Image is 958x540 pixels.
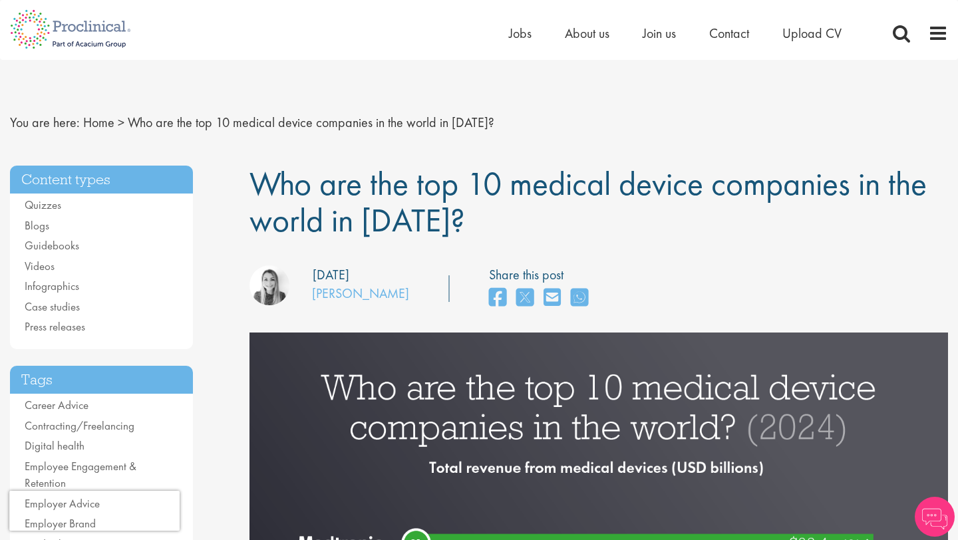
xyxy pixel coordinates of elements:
span: > [118,114,124,131]
a: Quizzes [25,198,61,212]
h3: Content types [10,166,193,194]
a: Contracting/Freelancing [25,418,134,433]
span: Who are the top 10 medical device companies in the world in [DATE]? [249,162,927,241]
a: Press releases [25,319,85,334]
h3: Tags [10,366,193,394]
a: Guidebooks [25,238,79,253]
a: Employee Engagement & Retention [25,459,136,491]
a: Infographics [25,279,79,293]
a: breadcrumb link [83,114,114,131]
a: Upload CV [782,25,842,42]
a: Digital health [25,438,84,453]
a: share on email [544,284,561,313]
a: About us [565,25,609,42]
div: [DATE] [313,265,349,285]
a: share on facebook [489,284,506,313]
a: Jobs [509,25,532,42]
a: share on whats app [571,284,588,313]
a: Career Advice [25,398,88,412]
a: Case studies [25,299,80,314]
a: Join us [643,25,676,42]
a: Videos [25,259,55,273]
label: Share this post [489,265,595,285]
a: Blogs [25,218,49,233]
img: Chatbot [915,497,955,537]
iframe: reCAPTCHA [9,491,180,531]
a: share on twitter [516,284,534,313]
a: [PERSON_NAME] [312,285,409,302]
span: Who are the top 10 medical device companies in the world in [DATE]? [128,114,494,131]
a: Contact [709,25,749,42]
span: You are here: [10,114,80,131]
img: Hannah Burke [249,265,289,305]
